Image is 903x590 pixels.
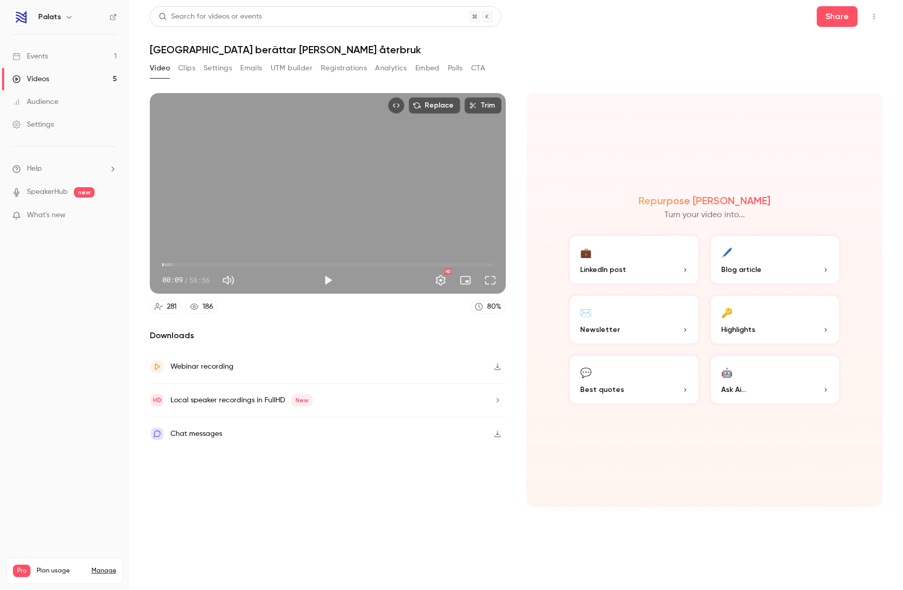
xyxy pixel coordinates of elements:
[721,324,755,335] span: Highlights
[27,163,42,174] span: Help
[12,163,117,174] li: help-dropdown-opener
[159,11,262,22] div: Search for videos or events
[817,6,858,27] button: Share
[291,394,313,406] span: New
[721,364,733,380] div: 🤖
[388,97,404,114] button: Embed video
[91,567,116,575] a: Manage
[321,60,367,77] button: Registrations
[150,300,181,314] a: 281
[162,275,183,285] span: 00:09
[37,567,85,575] span: Plan usage
[471,60,485,77] button: CTA
[13,9,29,25] img: Palats
[150,329,506,342] h2: Downloads
[580,364,591,380] div: 💬
[721,244,733,260] div: 🖊️
[170,428,222,440] div: Chat messages
[12,119,54,130] div: Settings
[178,60,195,77] button: Clips
[480,270,501,291] button: Full screen
[639,194,770,207] h2: Repurpose [PERSON_NAME]
[721,384,746,395] span: Ask Ai...
[444,268,451,275] div: HD
[866,8,882,25] button: Top Bar Actions
[415,60,440,77] button: Embed
[27,187,68,198] a: SpeakerHub
[104,211,117,220] iframe: Noticeable Trigger
[150,43,882,56] h1: [GEOGRAPHIC_DATA] berättar [PERSON_NAME] återbruk
[580,384,624,395] span: Best quotes
[12,74,49,84] div: Videos
[38,12,61,22] h6: Palats
[204,60,232,77] button: Settings
[470,300,506,314] a: 80%
[580,264,626,275] span: LinkedIn post
[580,324,620,335] span: Newsletter
[580,244,591,260] div: 💼
[664,209,745,221] p: Turn your video into...
[464,97,502,114] button: Trim
[218,270,239,291] button: Mute
[184,275,188,285] span: /
[162,275,210,285] div: 00:09
[568,234,700,285] button: 💼LinkedIn post
[240,60,262,77] button: Emails
[12,97,58,107] div: Audience
[189,275,210,285] span: 58:56
[455,270,476,291] button: Turn on miniplayer
[409,97,460,114] button: Replace
[375,60,407,77] button: Analytics
[709,294,842,345] button: 🔑Highlights
[448,60,463,77] button: Polls
[167,301,177,312] div: 281
[150,60,170,77] button: Video
[74,187,95,198] span: new
[170,360,233,373] div: Webinar recording
[430,270,451,291] button: Settings
[170,394,313,406] div: Local speaker recordings in FullHD
[709,234,842,285] button: 🖊️Blog article
[568,354,700,405] button: 💬Best quotes
[709,354,842,405] button: 🤖Ask Ai...
[13,565,30,577] span: Pro
[721,264,761,275] span: Blog article
[271,60,313,77] button: UTM builder
[580,304,591,320] div: ✉️
[27,210,66,221] span: What's new
[721,304,733,320] div: 🔑
[318,270,338,291] button: Play
[487,301,501,312] div: 80 %
[12,51,48,62] div: Events
[185,300,218,314] a: 186
[568,294,700,345] button: ✉️Newsletter
[203,301,213,312] div: 186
